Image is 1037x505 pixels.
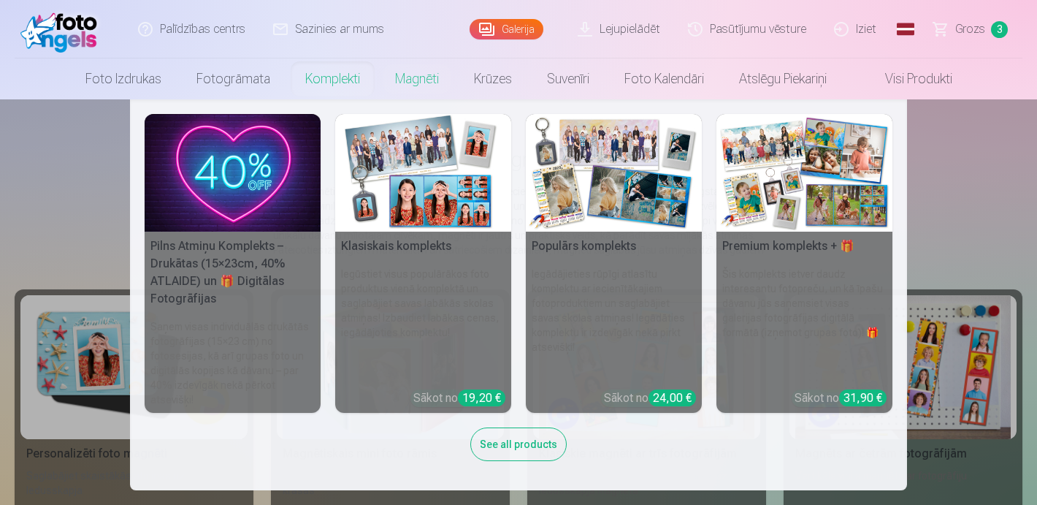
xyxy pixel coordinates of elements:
a: Premium komplekts + 🎁 Premium komplekts + 🎁Šis komplekts ietver daudz interesantu fotopreču, un k... [716,114,892,413]
h5: Klasiskais komplekts [335,232,511,261]
a: Atslēgu piekariņi [722,58,844,99]
img: /fa1 [20,6,104,53]
span: Grozs [955,20,985,38]
a: Populārs komplektsPopulārs komplektsIegādājieties rūpīgi atlasītu komplektu ar iecienītākajiem fo... [526,114,702,413]
img: Premium komplekts + 🎁 [716,114,892,232]
a: Magnēti [378,58,456,99]
div: Sākot no [795,390,887,407]
a: Suvenīri [529,58,607,99]
a: Fotogrāmata [179,58,288,99]
a: Krūzes [456,58,529,99]
a: Pilns Atmiņu Komplekts – Drukātas (15×23cm, 40% ATLAIDE) un 🎁 Digitālas Fotogrāfijas Pilns Atmiņu... [145,114,321,413]
img: Populārs komplekts [526,114,702,232]
img: Pilns Atmiņu Komplekts – Drukātas (15×23cm, 40% ATLAIDE) un 🎁 Digitālas Fotogrāfijas [145,114,321,232]
a: Foto kalendāri [607,58,722,99]
h6: Saņem visas individuālās drukātās fotogrāfijas (15×23 cm) no fotosesijas, kā arī grupas foto un d... [145,314,321,413]
img: Klasiskais komplekts [335,114,511,232]
a: Klasiskais komplektsKlasiskais komplektsIegūstiet visus populārākos foto produktus vienā komplekt... [335,114,511,413]
a: See all products [470,436,567,451]
a: Visi produkti [844,58,970,99]
a: Foto izdrukas [68,58,179,99]
h6: Iegūstiet visus populārākos foto produktus vienā komplektā un saglabājiet savas labākās skolas at... [335,261,511,384]
h6: Iegādājieties rūpīgi atlasītu komplektu ar iecienītākajiem fotoproduktiem un saglabājiet savas sk... [526,261,702,384]
div: 31,90 € [839,390,887,406]
a: Komplekti [288,58,378,99]
div: 24,00 € [648,390,696,406]
h5: Premium komplekts + 🎁 [716,232,892,261]
h5: Pilns Atmiņu Komplekts – Drukātas (15×23cm, 40% ATLAIDE) un 🎁 Digitālas Fotogrāfijas [145,232,321,314]
div: Sākot no [604,390,696,407]
span: 3 [991,21,1008,38]
a: Galerija [470,19,543,39]
div: Sākot no [413,390,505,407]
h6: Šis komplekts ietver daudz interesantu fotopreču, un kā īpašu dāvanu jūs saņemsiet visas galerija... [716,261,892,384]
h5: Populārs komplekts [526,232,702,261]
div: See all products [470,428,567,461]
div: 19,20 € [458,390,505,406]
